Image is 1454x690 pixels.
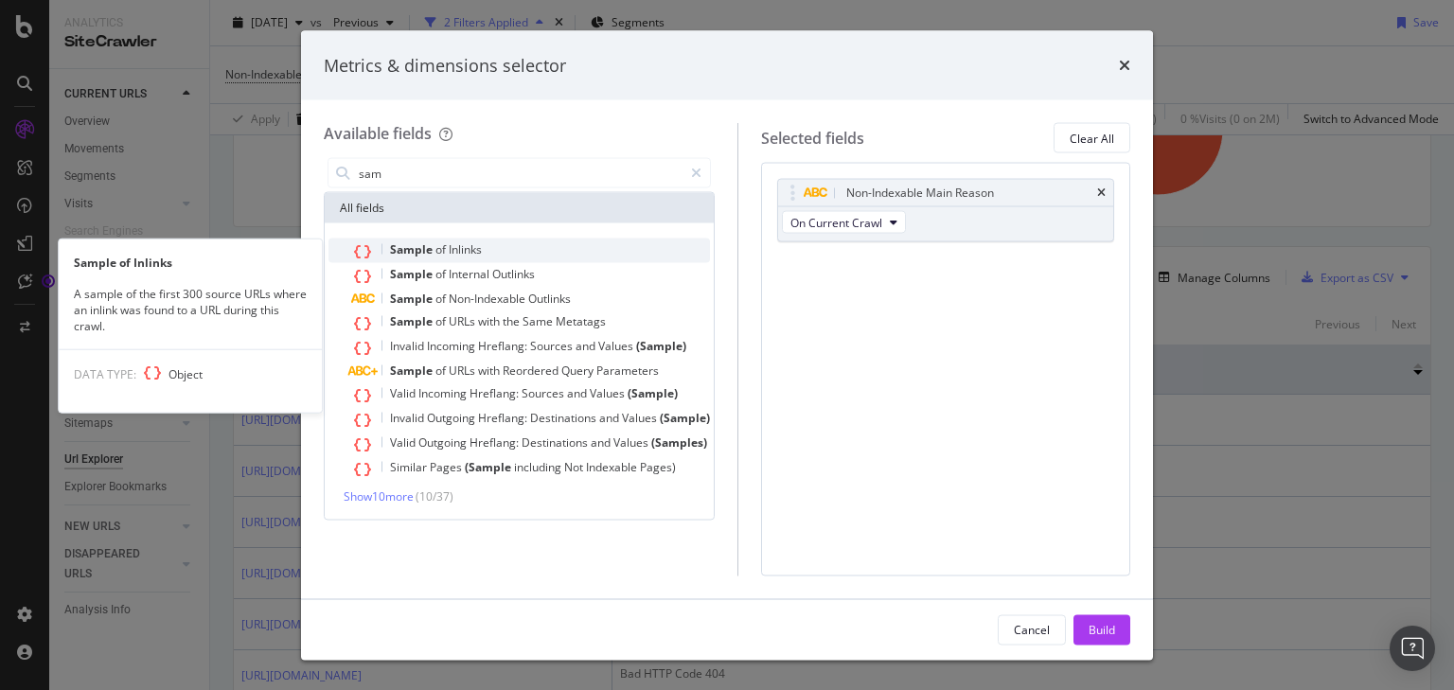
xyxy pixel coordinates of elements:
span: Similar [390,459,430,475]
span: Sources [530,338,576,354]
span: Destinations [522,434,591,451]
div: Open Intercom Messenger [1390,626,1435,671]
span: with [478,363,503,379]
div: Build [1089,621,1115,637]
span: and [591,434,613,451]
button: On Current Crawl [782,211,906,234]
span: Sample [390,266,435,282]
div: Non-Indexable Main Reason [846,184,994,203]
span: Values [598,338,636,354]
span: Pages) [640,459,676,475]
span: of [435,363,449,379]
div: Non-Indexable Main ReasontimesOn Current Crawl [777,179,1114,242]
span: Outlinks [528,291,571,307]
span: Values [590,385,628,401]
div: Selected fields [761,127,864,149]
div: Available fields [324,123,432,144]
span: of [435,313,449,329]
span: Hreflang: [478,410,530,426]
span: URLs [449,363,478,379]
span: Valid [390,434,418,451]
span: (Sample) [628,385,678,401]
span: Valid [390,385,418,401]
span: Query [561,363,596,379]
span: with [478,313,503,329]
span: the [503,313,523,329]
span: Hreflang: [478,338,530,354]
span: Values [622,410,660,426]
span: Reordered [503,363,561,379]
div: Clear All [1070,130,1114,146]
span: (Sample) [636,338,686,354]
button: Clear All [1054,123,1130,153]
div: times [1119,53,1130,78]
span: and [576,338,598,354]
span: Hreflang: [470,434,522,451]
span: Incoming [418,385,470,401]
div: Sample of Inlinks [59,254,322,270]
span: of [435,291,449,307]
span: Same [523,313,556,329]
span: Hreflang: [470,385,522,401]
div: Cancel [1014,621,1050,637]
span: Internal [449,266,492,282]
span: Show 10 more [344,488,414,504]
span: Sources [522,385,567,401]
span: Metatags [556,313,606,329]
span: Destinations [530,410,599,426]
span: Sample [390,313,435,329]
span: Non-Indexable [449,291,528,307]
span: (Sample [465,459,514,475]
div: All fields [325,193,714,223]
button: Cancel [998,614,1066,645]
div: times [1097,187,1106,199]
span: of [435,266,449,282]
span: Incoming [427,338,478,354]
span: URLs [449,313,478,329]
div: A sample of the first 300 source URLs where an inlink was found to a URL during this crawl. [59,285,322,333]
span: Values [613,434,651,451]
div: Metrics & dimensions selector [324,53,566,78]
button: Build [1073,614,1130,645]
span: (Sample) [660,410,710,426]
span: On Current Crawl [790,214,882,230]
span: including [514,459,564,475]
span: Inlinks [449,241,482,257]
span: and [567,385,590,401]
div: modal [301,30,1153,660]
span: Invalid [390,410,427,426]
span: Parameters [596,363,659,379]
span: (Samples) [651,434,707,451]
span: Indexable [586,459,640,475]
span: of [435,241,449,257]
span: Invalid [390,338,427,354]
span: Pages [430,459,465,475]
span: Not [564,459,586,475]
input: Search by field name [357,159,683,187]
span: Outlinks [492,266,535,282]
span: Outgoing [418,434,470,451]
span: and [599,410,622,426]
span: Sample [390,363,435,379]
span: Sample [390,241,435,257]
span: Outgoing [427,410,478,426]
span: ( 10 / 37 ) [416,488,453,504]
span: Sample [390,291,435,307]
